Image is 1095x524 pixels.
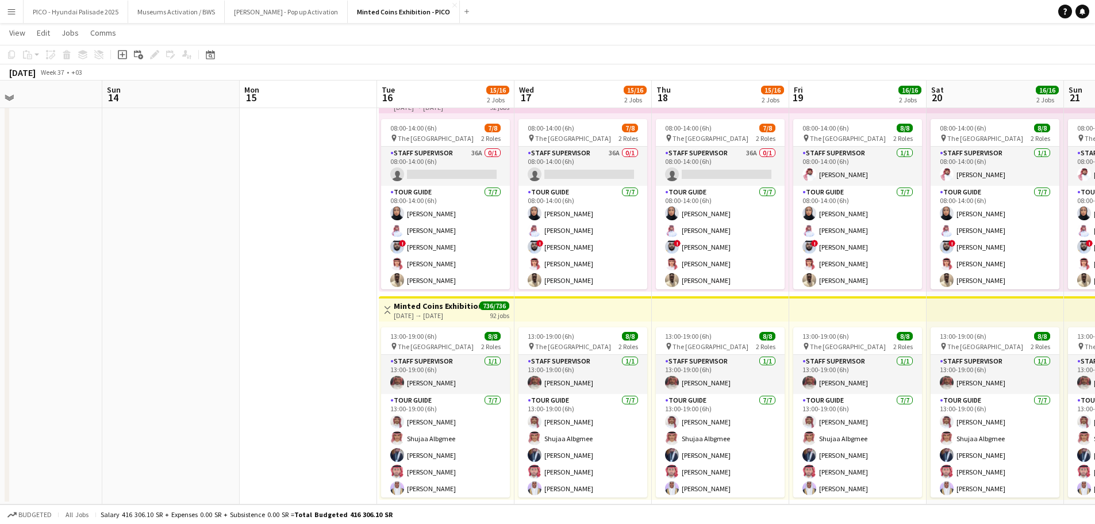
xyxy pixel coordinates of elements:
span: 16/16 [898,86,921,94]
div: [DATE] → [DATE] [394,311,479,320]
a: Comms [86,25,121,40]
app-job-card: 13:00-19:00 (6h)8/8 The [GEOGRAPHIC_DATA]2 RolesStaff Supervisor1/113:00-19:00 (6h)[PERSON_NAME]T... [381,327,510,498]
div: 08:00-14:00 (6h)8/8 The [GEOGRAPHIC_DATA]2 RolesStaff Supervisor1/108:00-14:00 (6h)[PERSON_NAME]T... [931,119,1059,289]
a: Jobs [57,25,83,40]
span: The [GEOGRAPHIC_DATA] [947,134,1023,143]
span: ! [674,240,681,247]
span: 2 Roles [756,342,775,351]
div: 92 jobs [490,310,509,320]
span: 2 Roles [481,342,501,351]
span: ! [536,240,543,247]
span: 08:00-14:00 (6h) [802,124,849,132]
span: 8/8 [1034,124,1050,132]
div: 2 Jobs [1036,95,1058,104]
span: 8/8 [485,332,501,341]
span: The [GEOGRAPHIC_DATA] [810,342,886,351]
span: Comms [90,28,116,38]
span: The [GEOGRAPHIC_DATA] [673,342,748,351]
span: 08:00-14:00 (6h) [940,124,986,132]
div: 2 Jobs [899,95,921,104]
span: The [GEOGRAPHIC_DATA] [398,134,474,143]
span: Sun [1069,85,1082,95]
span: The [GEOGRAPHIC_DATA] [810,134,886,143]
app-card-role: Staff Supervisor1/113:00-19:00 (6h)[PERSON_NAME] [931,355,1059,394]
span: 16/16 [1036,86,1059,94]
span: View [9,28,25,38]
span: Fri [794,85,803,95]
span: 8/8 [759,332,775,341]
span: Jobs [62,28,79,38]
span: 08:00-14:00 (6h) [390,124,437,132]
span: 2 Roles [481,134,501,143]
app-card-role: Staff Supervisor36A0/108:00-14:00 (6h) [656,147,785,186]
span: 20 [929,91,944,104]
div: +03 [71,68,82,77]
span: 13:00-19:00 (6h) [940,332,986,341]
app-job-card: 13:00-19:00 (6h)8/8 The [GEOGRAPHIC_DATA]2 RolesStaff Supervisor1/113:00-19:00 (6h)[PERSON_NAME]T... [518,327,647,498]
span: 15/16 [624,86,647,94]
div: 08:00-14:00 (6h)8/8 The [GEOGRAPHIC_DATA]2 RolesStaff Supervisor1/108:00-14:00 (6h)[PERSON_NAME]T... [793,119,922,289]
span: Edit [37,28,50,38]
span: Budgeted [18,511,52,519]
app-job-card: 08:00-14:00 (6h)7/8 The [GEOGRAPHIC_DATA]2 RolesStaff Supervisor36A0/108:00-14:00 (6h) Tour Guide... [381,119,510,289]
app-card-role: Staff Supervisor1/113:00-19:00 (6h)[PERSON_NAME] [381,355,510,394]
span: Wed [519,85,534,95]
span: Total Budgeted 416 306.10 SR [294,510,393,519]
app-card-role: Staff Supervisor36A0/108:00-14:00 (6h) [381,147,510,186]
span: 8/8 [622,332,638,341]
app-job-card: 08:00-14:00 (6h)7/8 The [GEOGRAPHIC_DATA]2 RolesStaff Supervisor36A0/108:00-14:00 (6h) Tour Guide... [518,119,647,289]
span: 2 Roles [756,134,775,143]
span: The [GEOGRAPHIC_DATA] [535,134,611,143]
span: 7/8 [759,124,775,132]
span: ! [948,240,955,247]
span: Sat [931,85,944,95]
a: Edit [32,25,55,40]
app-job-card: 13:00-19:00 (6h)8/8 The [GEOGRAPHIC_DATA]2 RolesStaff Supervisor1/113:00-19:00 (6h)[PERSON_NAME]T... [931,327,1059,498]
app-card-role: Tour Guide7/708:00-14:00 (6h)[PERSON_NAME][PERSON_NAME]![PERSON_NAME][PERSON_NAME][PERSON_NAME] [518,186,647,325]
span: The [GEOGRAPHIC_DATA] [535,342,611,351]
app-card-role: Staff Supervisor36A0/108:00-14:00 (6h) [518,147,647,186]
span: 13:00-19:00 (6h) [390,332,437,341]
span: 18 [655,91,671,104]
span: ! [1086,240,1093,247]
app-card-role: Staff Supervisor1/113:00-19:00 (6h)[PERSON_NAME] [656,355,785,394]
button: Minted Coins Exhibition - PICO [348,1,460,23]
span: 736/736 [479,301,509,310]
app-card-role: Staff Supervisor1/113:00-19:00 (6h)[PERSON_NAME] [518,355,647,394]
button: Museums Activation / BWS [128,1,225,23]
app-job-card: 08:00-14:00 (6h)7/8 The [GEOGRAPHIC_DATA]2 RolesStaff Supervisor36A0/108:00-14:00 (6h) Tour Guide... [656,119,785,289]
span: 8/8 [1034,332,1050,341]
span: 7/8 [622,124,638,132]
button: [PERSON_NAME] - Pop up Activation [225,1,348,23]
span: 21 [1067,91,1082,104]
app-card-role: Tour Guide7/708:00-14:00 (6h)[PERSON_NAME][PERSON_NAME]![PERSON_NAME][PERSON_NAME][PERSON_NAME] [793,186,922,325]
span: 15 [243,91,259,104]
span: 15/16 [486,86,509,94]
span: Mon [244,85,259,95]
span: 13:00-19:00 (6h) [802,332,849,341]
app-card-role: Staff Supervisor1/108:00-14:00 (6h)[PERSON_NAME] [931,147,1059,186]
span: ! [811,240,818,247]
div: [DATE] [9,67,36,78]
span: ! [399,240,406,247]
span: 08:00-14:00 (6h) [665,124,712,132]
div: 2 Jobs [624,95,646,104]
span: The [GEOGRAPHIC_DATA] [398,342,474,351]
span: The [GEOGRAPHIC_DATA] [947,342,1023,351]
span: Tue [382,85,395,95]
app-job-card: 13:00-19:00 (6h)8/8 The [GEOGRAPHIC_DATA]2 RolesStaff Supervisor1/113:00-19:00 (6h)[PERSON_NAME]T... [656,327,785,498]
span: 14 [105,91,121,104]
span: 7/8 [485,124,501,132]
div: 2 Jobs [762,95,783,104]
app-job-card: 13:00-19:00 (6h)8/8 The [GEOGRAPHIC_DATA]2 RolesStaff Supervisor1/113:00-19:00 (6h)[PERSON_NAME]T... [793,327,922,498]
span: The [GEOGRAPHIC_DATA] [673,134,748,143]
span: 2 Roles [618,134,638,143]
app-card-role: Tour Guide7/708:00-14:00 (6h)[PERSON_NAME][PERSON_NAME]![PERSON_NAME][PERSON_NAME][PERSON_NAME] [381,186,510,325]
span: 17 [517,91,534,104]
